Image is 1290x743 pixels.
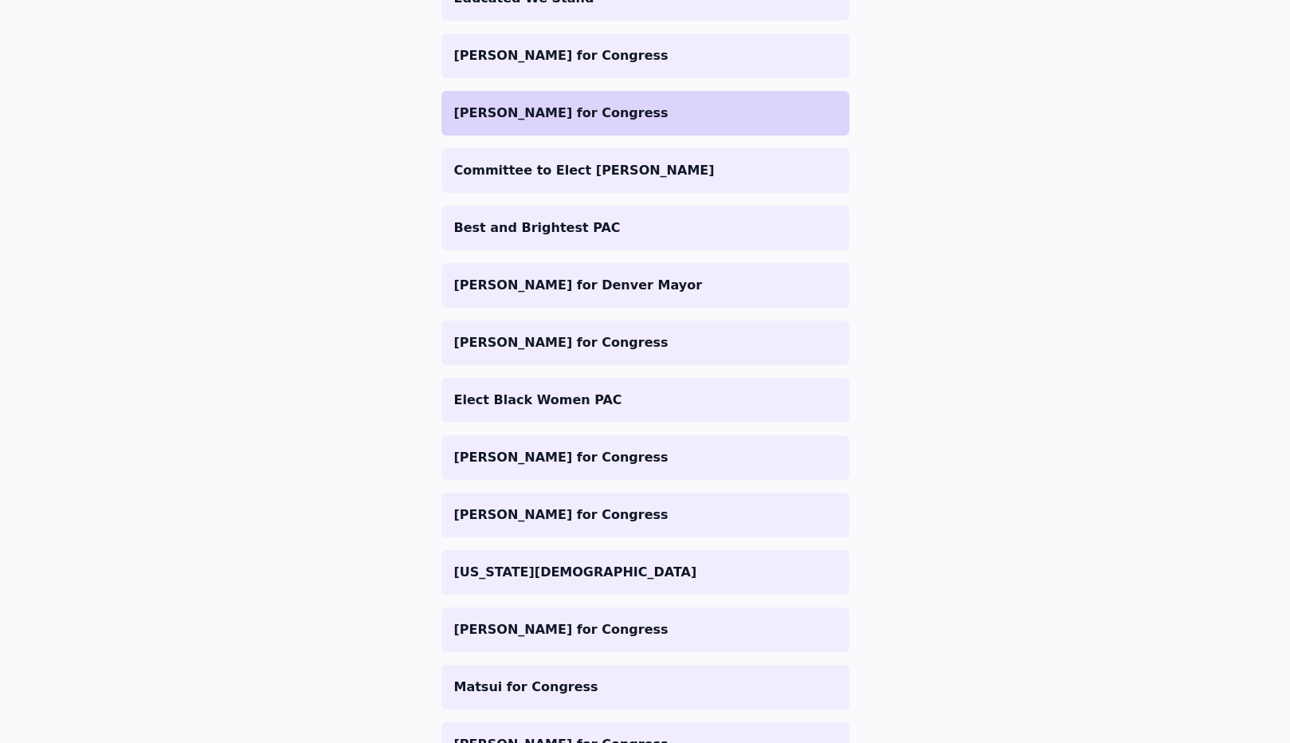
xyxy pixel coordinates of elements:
p: [PERSON_NAME] for Congress [454,620,837,639]
a: [PERSON_NAME] for Congress [441,33,849,78]
p: [PERSON_NAME] for Congress [454,46,837,65]
p: [PERSON_NAME] for Congress [454,333,837,352]
a: Matsui for Congress [441,665,849,710]
a: [PERSON_NAME] for Congress [441,435,849,480]
p: [US_STATE][DEMOGRAPHIC_DATA] [454,563,837,582]
a: Elect Black Women PAC [441,378,849,423]
a: [PERSON_NAME] for Congress [441,91,849,136]
a: [PERSON_NAME] for Congress [441,320,849,365]
p: Matsui for Congress [454,678,837,697]
a: [US_STATE][DEMOGRAPHIC_DATA] [441,550,849,595]
p: [PERSON_NAME] for Congress [454,448,837,467]
p: Elect Black Women PAC [454,391,837,410]
p: Committee to Elect [PERSON_NAME] [454,161,837,180]
p: [PERSON_NAME] for Congress [454,104,837,123]
p: Best and Brightest PAC [454,218,837,238]
p: [PERSON_NAME] for Congress [454,505,837,525]
a: [PERSON_NAME] for Congress [441,493,849,537]
a: Committee to Elect [PERSON_NAME] [441,148,849,193]
a: [PERSON_NAME] for Denver Mayor [441,263,849,308]
a: [PERSON_NAME] for Congress [441,607,849,652]
p: [PERSON_NAME] for Denver Mayor [454,276,837,295]
a: Best and Brightest PAC [441,206,849,250]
